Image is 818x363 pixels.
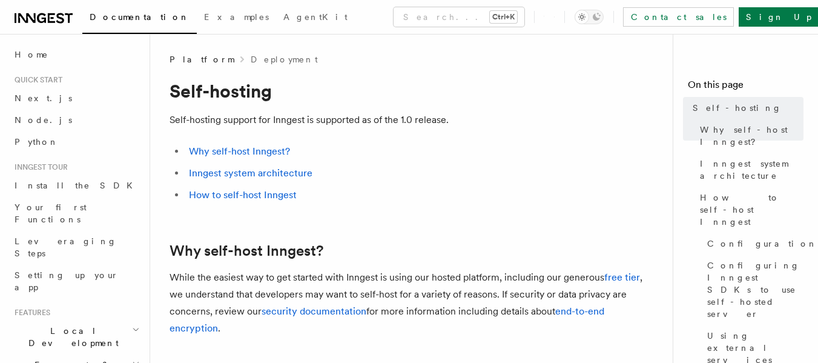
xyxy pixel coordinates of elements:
[15,202,87,224] span: Your first Functions
[688,97,803,119] a: Self-hosting
[189,189,297,201] a: How to self-host Inngest
[10,162,68,172] span: Inngest tour
[695,119,803,153] a: Why self-host Inngest?
[170,53,234,65] span: Platform
[693,102,782,114] span: Self-hosting
[700,124,803,148] span: Why self-host Inngest?
[707,259,803,320] span: Configuring Inngest SDKs to use self-hosted server
[700,191,803,228] span: How to self-host Inngest
[490,11,517,23] kbd: Ctrl+K
[695,187,803,233] a: How to self-host Inngest
[688,78,803,97] h4: On this page
[707,238,817,250] span: Configuration
[15,137,59,147] span: Python
[10,175,142,196] a: Install the SDK
[604,271,640,283] a: free tier
[10,320,142,354] button: Local Development
[262,305,366,317] a: security documentation
[10,131,142,153] a: Python
[197,4,276,33] a: Examples
[10,308,50,318] span: Features
[394,7,524,27] button: Search...Ctrl+K
[189,145,290,157] a: Why self-host Inngest?
[10,325,132,349] span: Local Development
[10,264,142,298] a: Setting up your app
[170,80,654,102] h1: Self-hosting
[575,10,604,24] button: Toggle dark mode
[90,12,190,22] span: Documentation
[10,109,142,131] a: Node.js
[10,75,62,85] span: Quick start
[204,12,269,22] span: Examples
[15,181,140,190] span: Install the SDK
[15,270,119,292] span: Setting up your app
[189,167,312,179] a: Inngest system architecture
[15,48,48,61] span: Home
[702,255,803,325] a: Configuring Inngest SDKs to use self-hosted server
[10,196,142,230] a: Your first Functions
[82,4,197,34] a: Documentation
[283,12,348,22] span: AgentKit
[702,233,803,255] a: Configuration
[15,115,72,125] span: Node.js
[695,153,803,187] a: Inngest system architecture
[10,230,142,264] a: Leveraging Steps
[276,4,355,33] a: AgentKit
[15,236,117,258] span: Leveraging Steps
[700,158,803,182] span: Inngest system architecture
[623,7,734,27] a: Contact sales
[10,87,142,109] a: Next.js
[170,242,323,259] a: Why self-host Inngest?
[10,44,142,65] a: Home
[170,269,654,337] p: While the easiest way to get started with Inngest is using our hosted platform, including our gen...
[170,112,654,128] p: Self-hosting support for Inngest is supported as of the 1.0 release.
[15,93,72,103] span: Next.js
[251,53,318,65] a: Deployment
